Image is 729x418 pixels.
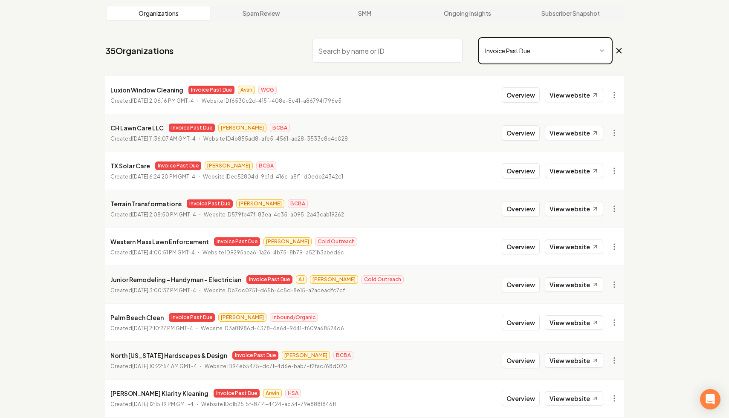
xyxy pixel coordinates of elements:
[132,135,196,142] time: [DATE] 11:36:07 AM GMT-4
[110,286,196,295] p: Created
[169,124,215,132] span: Invoice Past Due
[545,391,603,406] a: View website
[519,6,622,20] a: Subscriber Snapshot
[416,6,519,20] a: Ongoing Insights
[110,161,150,171] p: TX Solar Care
[502,239,540,254] button: Overview
[333,351,353,360] span: BCBA
[545,315,603,330] a: View website
[545,164,603,178] a: View website
[310,275,358,284] span: [PERSON_NAME]
[110,210,196,219] p: Created
[285,389,301,398] span: HSA
[545,353,603,368] a: View website
[246,275,292,284] span: Invoice Past Due
[203,135,348,143] p: Website ID 4b855ad8-afe5-4561-ae28-3533c8b4c028
[201,400,336,409] p: Website ID c1b2515f-8714-4424-ac34-79e8881846f1
[238,86,255,94] span: Avan
[270,313,318,322] span: Inbound/Organic
[214,237,260,246] span: Invoice Past Due
[155,161,201,170] span: Invoice Past Due
[502,201,540,216] button: Overview
[204,286,345,295] p: Website ID b7dc0751-d65b-4c5d-8e15-a2aceadfc7cf
[256,161,276,170] span: BCBA
[132,98,194,104] time: [DATE] 2:06:16 PM GMT-4
[502,163,540,179] button: Overview
[201,324,344,333] p: Website ID 3a81986d-4378-4e64-9441-f609a68524d6
[218,313,266,322] span: [PERSON_NAME]
[313,6,416,20] a: SMM
[210,6,313,20] a: Spam Review
[502,315,540,330] button: Overview
[110,362,197,371] p: Created
[132,287,196,294] time: [DATE] 3:00:37 PM GMT-4
[110,123,164,133] p: CH Lawn Care LLC
[502,277,540,292] button: Overview
[502,353,540,368] button: Overview
[263,389,282,398] span: Arwin
[203,173,343,181] p: Website ID ec52804d-9e1d-416c-a8f1-d0edb24342c1
[545,126,603,140] a: View website
[545,88,603,102] a: View website
[187,199,233,208] span: Invoice Past Due
[202,248,344,257] p: Website ID 9295aea6-1a26-4b75-8b79-a521b3abed6c
[502,125,540,141] button: Overview
[110,85,183,95] p: Luxion Window Cleaning
[132,363,197,369] time: [DATE] 10:22:54 AM GMT-4
[107,6,210,20] a: Organizations
[132,401,194,407] time: [DATE] 12:15:19 PM GMT-4
[202,97,341,105] p: Website ID f6530c2d-415f-408e-8c41-a86794f796e5
[362,275,404,284] span: Cold Outreach
[312,39,463,63] input: Search by name or ID
[258,86,277,94] span: WCG
[169,313,215,322] span: Invoice Past Due
[296,275,307,284] span: AJ
[110,97,194,105] p: Created
[110,199,182,209] p: Terrain Transformations
[545,202,603,216] a: View website
[288,199,308,208] span: BCBA
[205,362,347,371] p: Website ID 94eb5475-dc71-4d6e-bab7-f2fac768d020
[232,351,278,360] span: Invoice Past Due
[110,173,195,181] p: Created
[282,351,330,360] span: [PERSON_NAME]
[132,249,195,256] time: [DATE] 4:00:51 PM GMT-4
[110,236,209,247] p: Western Mass Lawn Enforcement
[700,389,720,409] div: Open Intercom Messenger
[502,87,540,103] button: Overview
[110,388,208,398] p: [PERSON_NAME] Klarity Kleaning
[270,124,290,132] span: BCBA
[110,135,196,143] p: Created
[315,237,357,246] span: Cold Outreach
[110,274,241,285] p: Junior Remodeling - Handyman - Electrician
[110,350,227,360] p: North [US_STATE] Hardscapes & Design
[110,400,194,409] p: Created
[132,173,195,180] time: [DATE] 6:24:20 PM GMT-4
[218,124,266,132] span: [PERSON_NAME]
[214,389,260,398] span: Invoice Past Due
[132,211,196,218] time: [DATE] 2:08:50 PM GMT-4
[188,86,234,94] span: Invoice Past Due
[105,45,174,57] a: 35Organizations
[110,312,164,323] p: Palm Beach Clean
[545,277,603,292] a: View website
[205,161,253,170] span: [PERSON_NAME]
[132,325,193,332] time: [DATE] 2:10:27 PM GMT-4
[263,237,312,246] span: [PERSON_NAME]
[204,210,344,219] p: Website ID 579fb47f-83ea-4c35-a095-2a43cab19262
[502,391,540,406] button: Overview
[236,199,284,208] span: [PERSON_NAME]
[545,239,603,254] a: View website
[110,248,195,257] p: Created
[110,324,193,333] p: Created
